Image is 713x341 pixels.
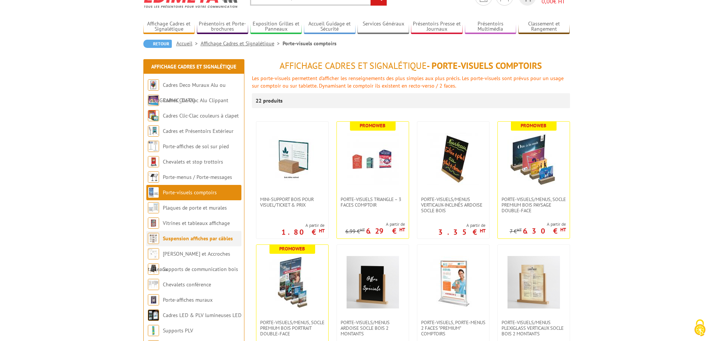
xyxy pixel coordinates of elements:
[427,256,479,308] img: Porte-visuels, Porte-menus 2 faces
[143,40,172,48] a: Retour
[163,235,233,242] a: Suspension affiches par câbles
[148,233,159,244] img: Suspension affiches par câbles
[337,320,409,337] a: Porte-Visuels/Menus ARDOISE Socle Bois 2 Montants
[148,217,159,229] img: Vitrines et tableaux affichage
[366,229,405,233] p: 6.29 €
[148,125,159,137] img: Cadres et Présentoirs Extérieur
[281,222,324,228] span: A partir de
[148,294,159,305] img: Porte-affiches muraux
[163,128,234,134] a: Cadres et Présentoirs Extérieur
[266,256,319,308] img: PORTE-VISUELS/MENUS, SOCLE PREMIUM BOIS PORTRAIT DOUBLE-FACE
[260,320,324,337] span: PORTE-VISUELS/MENUS, SOCLE PREMIUM BOIS PORTRAIT DOUBLE-FACE
[266,133,319,185] img: Mini-support bois pour visuel/ticket & prix
[163,112,239,119] a: Cadres Clic-Clac couleurs à clapet
[337,197,409,208] a: Porte-visuels triangle – 3 faces comptoir
[283,40,336,47] li: Porte-visuels comptoirs
[252,75,564,89] span: Les porte-visuels permettent d'afficher les renseignements des plus simples aux plus précis. Les ...
[560,226,566,233] sup: HT
[148,202,159,213] img: Plaques de porte et murales
[281,230,324,234] p: 1.80 €
[357,21,409,33] a: Services Généraux
[498,197,570,213] a: PORTE-VISUELS/MENUS, SOCLE PREMIUM BOIS PAYSAGE DOUBLE-FACE
[148,171,159,183] img: Porte-menus / Porte-messages
[427,133,479,185] img: Porte-Visuels/Menus verticaux-inclinés ardoise socle bois
[345,229,365,234] p: 6.99 €
[304,21,356,33] a: Accueil Guidage et Sécurité
[319,228,324,234] sup: HT
[279,246,305,252] b: Promoweb
[163,143,229,150] a: Porte-affiches de sol sur pied
[345,221,405,227] span: A partir de
[163,312,241,319] a: Cadres LED & PLV lumineuses LED
[421,197,485,213] span: Porte-Visuels/Menus verticaux-inclinés ardoise socle bois
[163,327,193,334] a: Supports PLV
[176,40,201,47] a: Accueil
[197,21,249,33] a: Présentoirs et Porte-brochures
[256,93,284,108] p: 22 produits
[360,227,365,232] sup: HT
[163,174,232,180] a: Porte-menus / Porte-messages
[163,158,223,165] a: Chevalets et stop trottoirs
[250,21,302,33] a: Exposition Grilles et Panneaux
[508,133,560,185] img: PORTE-VISUELS/MENUS, SOCLE PREMIUM BOIS PAYSAGE DOUBLE-FACE
[417,197,489,213] a: Porte-Visuels/Menus verticaux-inclinés ardoise socle bois
[341,197,405,208] span: Porte-visuels triangle – 3 faces comptoir
[148,187,159,198] img: Porte-visuels comptoirs
[256,197,328,208] a: Mini-support bois pour visuel/ticket & prix
[163,97,228,104] a: Cadres Clic-Clac Alu Clippant
[163,266,238,273] a: Supports de communication bois
[521,122,546,129] b: Promoweb
[417,320,489,337] a: Porte-visuels, Porte-menus 2 faces "Premium" comptoirs
[148,325,159,336] img: Supports PLV
[252,61,570,71] h1: - Porte-visuels comptoirs
[148,141,159,152] img: Porte-affiches de sol sur pied
[421,320,485,337] span: Porte-visuels, Porte-menus 2 faces "Premium" comptoirs
[280,60,427,71] span: Affichage Cadres et Signalétique
[518,21,570,33] a: Classement et Rangement
[347,256,399,308] img: Porte-Visuels/Menus ARDOISE Socle Bois 2 Montants
[465,21,517,33] a: Présentoirs Multimédia
[480,228,485,234] sup: HT
[438,222,485,228] span: A partir de
[148,110,159,121] img: Cadres Clic-Clac couleurs à clapet
[148,279,159,290] img: Chevalets conférence
[523,229,566,233] p: 6.30 €
[517,227,522,232] sup: HT
[148,156,159,167] img: Chevalets et stop trottoirs
[411,21,463,33] a: Présentoirs Presse et Journaux
[691,319,709,337] img: Cookies (fenêtre modale)
[510,221,566,227] span: A partir de
[151,63,236,70] a: Affichage Cadres et Signalétique
[510,229,522,234] p: 7 €
[360,122,386,129] b: Promoweb
[256,320,328,337] a: PORTE-VISUELS/MENUS, SOCLE PREMIUM BOIS PORTRAIT DOUBLE-FACE
[687,316,713,341] button: Cookies (fenêtre modale)
[148,310,159,321] img: Cadres LED & PLV lumineuses LED
[148,250,230,273] a: [PERSON_NAME] et Accroches tableaux
[163,204,227,211] a: Plaques de porte et murales
[201,40,283,47] a: Affichage Cadres et Signalétique
[163,220,230,226] a: Vitrines et tableaux affichage
[498,320,570,337] a: Porte-Visuels/Menus Plexiglass Verticaux Socle Bois 2 Montants
[502,320,566,337] span: Porte-Visuels/Menus Plexiglass Verticaux Socle Bois 2 Montants
[148,82,226,104] a: Cadres Deco Muraux Alu ou [GEOGRAPHIC_DATA]
[163,281,211,288] a: Chevalets conférence
[341,320,405,337] span: Porte-Visuels/Menus ARDOISE Socle Bois 2 Montants
[502,197,566,213] span: PORTE-VISUELS/MENUS, SOCLE PREMIUM BOIS PAYSAGE DOUBLE-FACE
[163,189,217,196] a: Porte-visuels comptoirs
[260,197,324,208] span: Mini-support bois pour visuel/ticket & prix
[508,256,560,308] img: Porte-Visuels/Menus Plexiglass Verticaux Socle Bois 2 Montants
[399,226,405,233] sup: HT
[148,79,159,91] img: Cadres Deco Muraux Alu ou Bois
[438,230,485,234] p: 3.35 €
[347,133,399,185] img: Porte-visuels triangle – 3 faces comptoir
[163,296,213,303] a: Porte-affiches muraux
[143,21,195,33] a: Affichage Cadres et Signalétique
[148,248,159,259] img: Cimaises et Accroches tableaux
